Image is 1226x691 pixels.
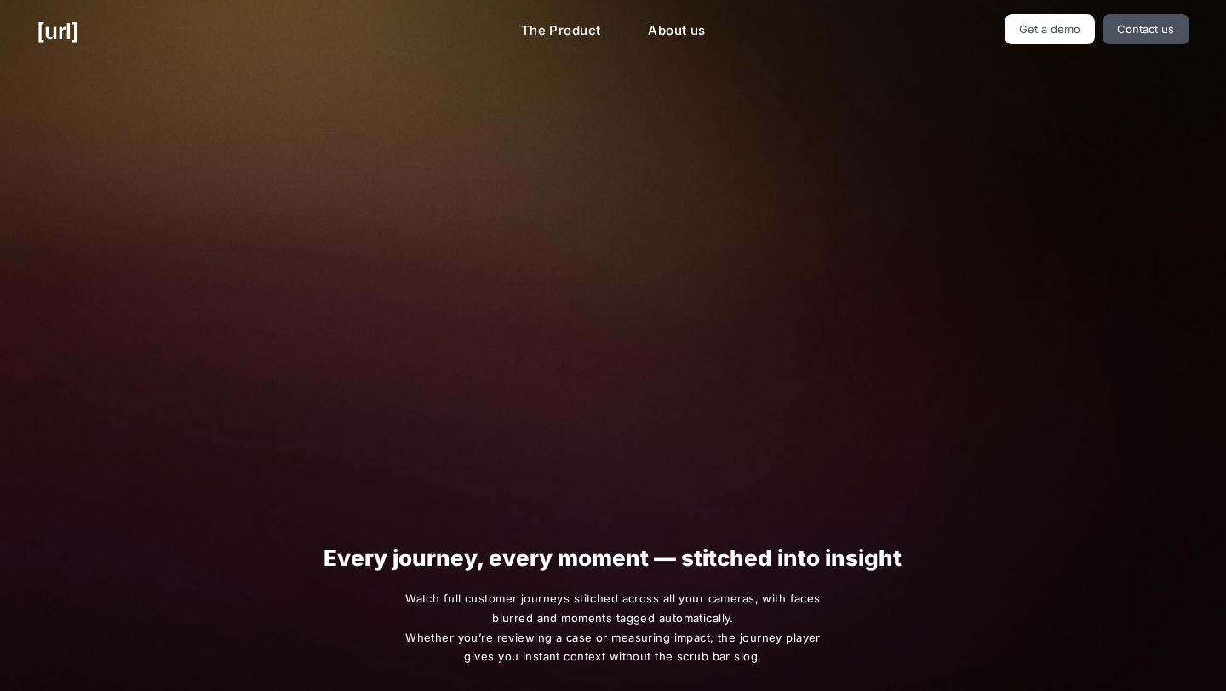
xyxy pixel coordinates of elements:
[1103,14,1189,44] a: Contact us
[1005,14,1096,44] a: Get a demo
[634,14,719,48] a: About us
[401,589,825,666] span: Watch full customer journeys stitched across all your cameras, with faces blurred and moments tag...
[507,14,615,48] a: The Product
[140,545,1085,570] h1: Every journey, every moment — stitched into insight
[37,14,78,48] a: [URL]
